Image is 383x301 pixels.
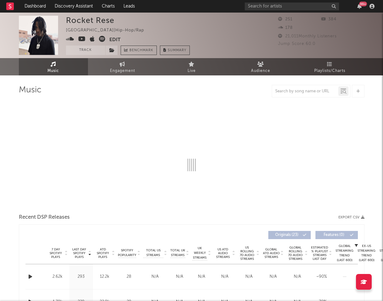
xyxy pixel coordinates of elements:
[272,233,301,237] span: Originals ( 23 )
[19,214,70,221] span: Recent DSP Releases
[214,248,232,259] span: US ATD Audio Streams
[272,89,338,94] input: Search by song name or URL
[278,26,293,30] span: 178
[278,17,293,21] span: 251
[357,4,362,9] button: 99+
[214,274,235,280] div: N/A
[238,274,260,280] div: N/A
[168,49,186,52] span: Summary
[160,46,190,55] button: Summary
[311,246,328,261] span: Estimated % Playlist Streams Last Day
[263,248,280,259] span: Global ATD Audio Streams
[278,42,315,46] span: Jump Score: 60.0
[226,58,295,75] a: Audience
[287,274,308,280] div: N/A
[287,246,304,261] span: Global Rolling 7D Audio Streams
[95,248,111,259] span: ATD Spotify Plays
[320,233,348,237] span: Features ( 0 )
[109,36,121,44] button: Edit
[47,274,68,280] div: 2.62k
[121,46,157,55] a: Benchmark
[95,274,115,280] div: 12.2k
[88,58,157,75] a: Engagement
[188,67,196,75] span: Live
[110,67,135,75] span: Engagement
[263,274,284,280] div: N/A
[19,58,88,75] a: Music
[157,58,226,75] a: Live
[143,274,167,280] div: N/A
[192,274,211,280] div: N/A
[66,16,114,25] div: Rocket Rese
[278,34,337,38] span: 21,011 Monthly Listeners
[311,274,332,280] div: ~ 90 %
[314,67,345,75] span: Playlists/Charts
[170,274,189,280] div: N/A
[71,274,91,280] div: 293
[192,246,207,260] span: UK Weekly Streams
[315,231,358,239] button: Features(0)
[321,17,336,21] span: 384
[338,216,364,219] button: Export CSV
[47,67,59,75] span: Music
[357,244,376,263] div: Ex-US Streaming Trend (Last 60D)
[71,248,88,259] span: Last Day Spotify Plays
[118,248,136,258] span: Spotify Popularity
[295,58,364,75] a: Playlists/Charts
[129,47,153,54] span: Benchmark
[143,248,163,258] span: Total US Streams
[66,46,105,55] button: Track
[335,244,354,263] div: Global Streaming Trend (Last 60D)
[251,67,270,75] span: Audience
[245,3,339,10] input: Search for artists
[359,2,367,6] div: 99 +
[268,231,311,239] button: Originals(23)
[170,248,185,258] span: Total UK Streams
[118,274,140,280] div: 28
[47,248,64,259] span: 7 Day Spotify Plays
[66,27,151,34] div: [GEOGRAPHIC_DATA] | Hip-Hop/Rap
[238,246,256,261] span: US Rolling 7D Audio Streams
